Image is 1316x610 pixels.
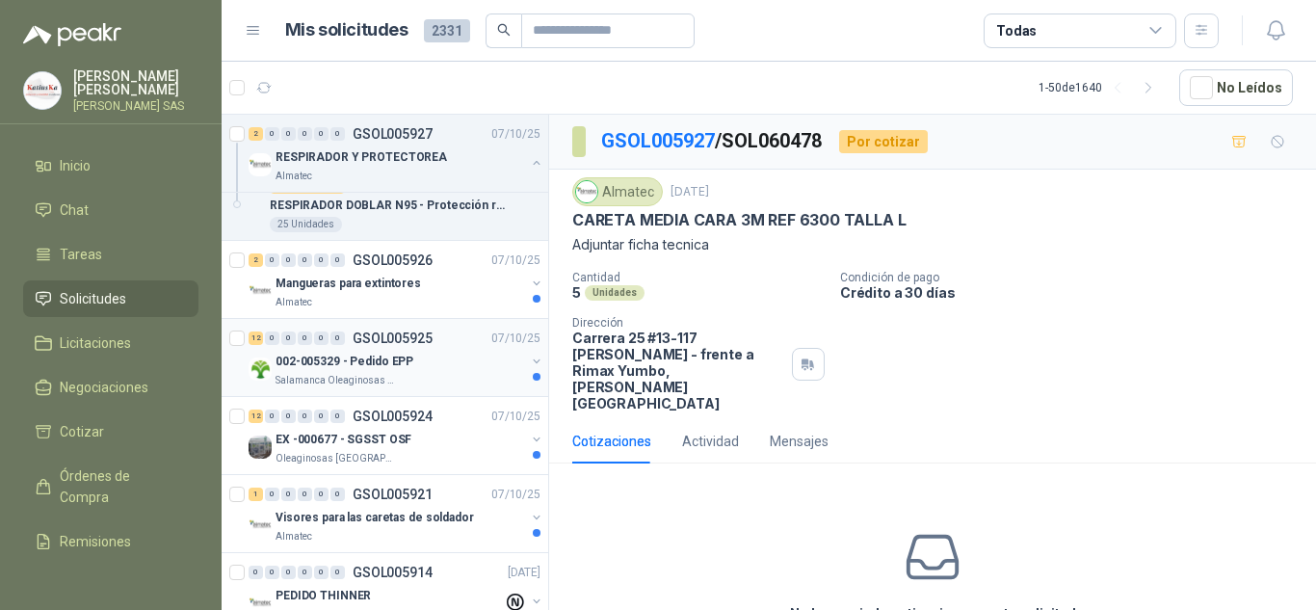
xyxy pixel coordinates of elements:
[840,284,1308,301] p: Crédito a 30 días
[1179,69,1293,106] button: No Leídos
[671,183,709,201] p: [DATE]
[24,72,61,109] img: Company Logo
[60,288,126,309] span: Solicitudes
[572,431,651,452] div: Cotizaciones
[50,50,216,66] div: Dominio: [DOMAIN_NAME]
[770,431,829,452] div: Mensajes
[23,280,198,317] a: Solicitudes
[285,16,408,44] h1: Mis solicitudes
[249,122,544,184] a: 2 0 0 0 0 0 GSOL00592707/10/25 Company LogoRESPIRADOR Y PROTECTOREAAlmatec
[23,458,198,516] a: Órdenes de Compra
[353,332,433,345] p: GSOL005925
[249,249,544,310] a: 2 0 0 0 0 0 GSOL00592607/10/25 Company LogoMangueras para extintoresAlmatec
[249,253,263,267] div: 2
[840,271,1308,284] p: Condición de pago
[276,431,411,449] p: EX -000677 - SGSST OSF
[23,192,198,228] a: Chat
[276,353,413,371] p: 002-005329 - Pedido EPP
[23,236,198,273] a: Tareas
[585,285,645,301] div: Unidades
[60,332,131,354] span: Licitaciones
[682,431,739,452] div: Actividad
[330,127,345,141] div: 0
[249,566,263,579] div: 0
[276,373,397,388] p: Salamanca Oleaginosas SAS
[508,564,540,582] p: [DATE]
[330,410,345,423] div: 0
[80,112,95,127] img: tab_domain_overview_orange.svg
[270,217,342,232] div: 25 Unidades
[23,147,198,184] a: Inicio
[572,316,784,330] p: Dirección
[572,271,825,284] p: Cantidad
[1039,72,1164,103] div: 1 - 50 de 1640
[491,330,540,348] p: 07/10/25
[249,127,263,141] div: 2
[265,566,279,579] div: 0
[249,153,272,176] img: Company Logo
[281,127,296,141] div: 0
[31,50,46,66] img: website_grey.svg
[249,483,544,544] a: 1 0 0 0 0 0 GSOL00592107/10/25 Company LogoVisores para las caretas de soldadorAlmatec
[73,69,198,96] p: [PERSON_NAME] [PERSON_NAME]
[491,125,540,144] p: 07/10/25
[298,410,312,423] div: 0
[265,410,279,423] div: 0
[23,23,121,46] img: Logo peakr
[60,465,180,508] span: Órdenes de Compra
[281,410,296,423] div: 0
[276,275,421,293] p: Mangueras para extintores
[270,197,510,215] p: RESPIRADOR DOBLAR N95 - Protección respiratoria desechable N-95
[314,253,329,267] div: 0
[572,177,663,206] div: Almatec
[281,253,296,267] div: 0
[353,410,433,423] p: GSOL005924
[276,509,474,527] p: Visores para las caretas de soldador
[276,529,312,544] p: Almatec
[249,358,272,381] img: Company Logo
[60,421,104,442] span: Cotizar
[60,377,148,398] span: Negociaciones
[249,410,263,423] div: 12
[265,488,279,501] div: 0
[281,488,296,501] div: 0
[249,327,544,388] a: 12 0 0 0 0 0 GSOL00592507/10/25 Company Logo002-005329 - Pedido EPPSalamanca Oleaginosas SAS
[23,413,198,450] a: Cotizar
[73,100,198,112] p: [PERSON_NAME] SAS
[23,369,198,406] a: Negociaciones
[576,181,597,202] img: Company Logo
[205,112,221,127] img: tab_keywords_by_traffic_grey.svg
[249,488,263,501] div: 1
[330,566,345,579] div: 0
[60,531,131,552] span: Remisiones
[226,114,306,126] div: Palabras clave
[314,488,329,501] div: 0
[839,130,928,153] div: Por cotizar
[281,332,296,345] div: 0
[298,127,312,141] div: 0
[314,127,329,141] div: 0
[330,253,345,267] div: 0
[276,451,397,466] p: Oleaginosas [GEOGRAPHIC_DATA][PERSON_NAME]
[60,155,91,176] span: Inicio
[249,332,263,345] div: 12
[424,19,470,42] span: 2331
[314,332,329,345] div: 0
[314,410,329,423] div: 0
[249,279,272,303] img: Company Logo
[54,31,94,46] div: v 4.0.25
[353,253,433,267] p: GSOL005926
[572,330,784,411] p: Carrera 25 #13-117 [PERSON_NAME] - frente a Rimax Yumbo , [PERSON_NAME][GEOGRAPHIC_DATA]
[572,284,581,301] p: 5
[601,126,824,156] p: / SOL060478
[23,325,198,361] a: Licitaciones
[101,114,147,126] div: Dominio
[353,488,433,501] p: GSOL005921
[601,129,715,152] a: GSOL005927
[23,523,198,560] a: Remisiones
[353,127,433,141] p: GSOL005927
[491,252,540,270] p: 07/10/25
[31,31,46,46] img: logo_orange.svg
[265,253,279,267] div: 0
[276,295,312,310] p: Almatec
